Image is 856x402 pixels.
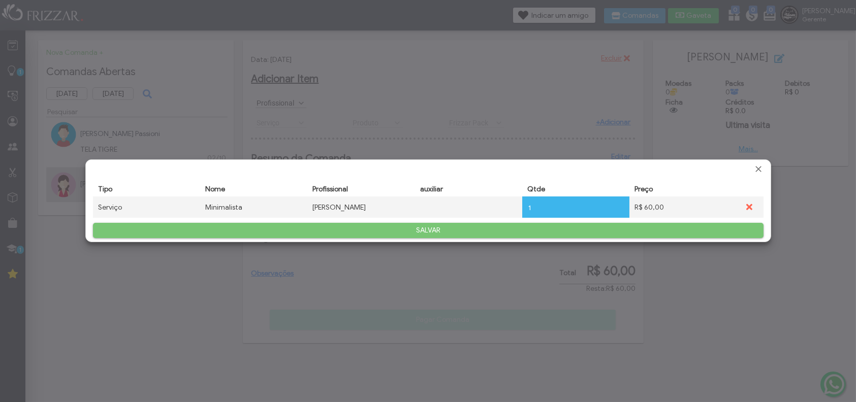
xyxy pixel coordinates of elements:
[200,182,307,196] th: Nome
[200,196,307,218] td: Minimalista
[753,164,764,174] a: Fechar
[522,182,629,196] th: Qtde
[205,185,225,193] span: Nome
[415,182,522,196] th: auxiliar
[635,185,653,193] span: Preço
[93,223,764,238] button: SALVAR
[312,185,348,193] span: Profissional
[635,203,732,212] div: R$ 60,00
[742,199,757,215] button: Excluir
[307,196,415,218] td: [PERSON_NAME]
[98,185,112,193] span: Tipo
[93,182,200,196] th: Tipo
[629,182,737,196] th: Preço
[100,223,756,238] span: SALVAR
[420,185,443,193] span: auxiliar
[307,182,415,196] th: Profissional
[749,199,750,215] span: Excluir
[93,196,200,218] td: Serviço
[527,185,545,193] span: Qtde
